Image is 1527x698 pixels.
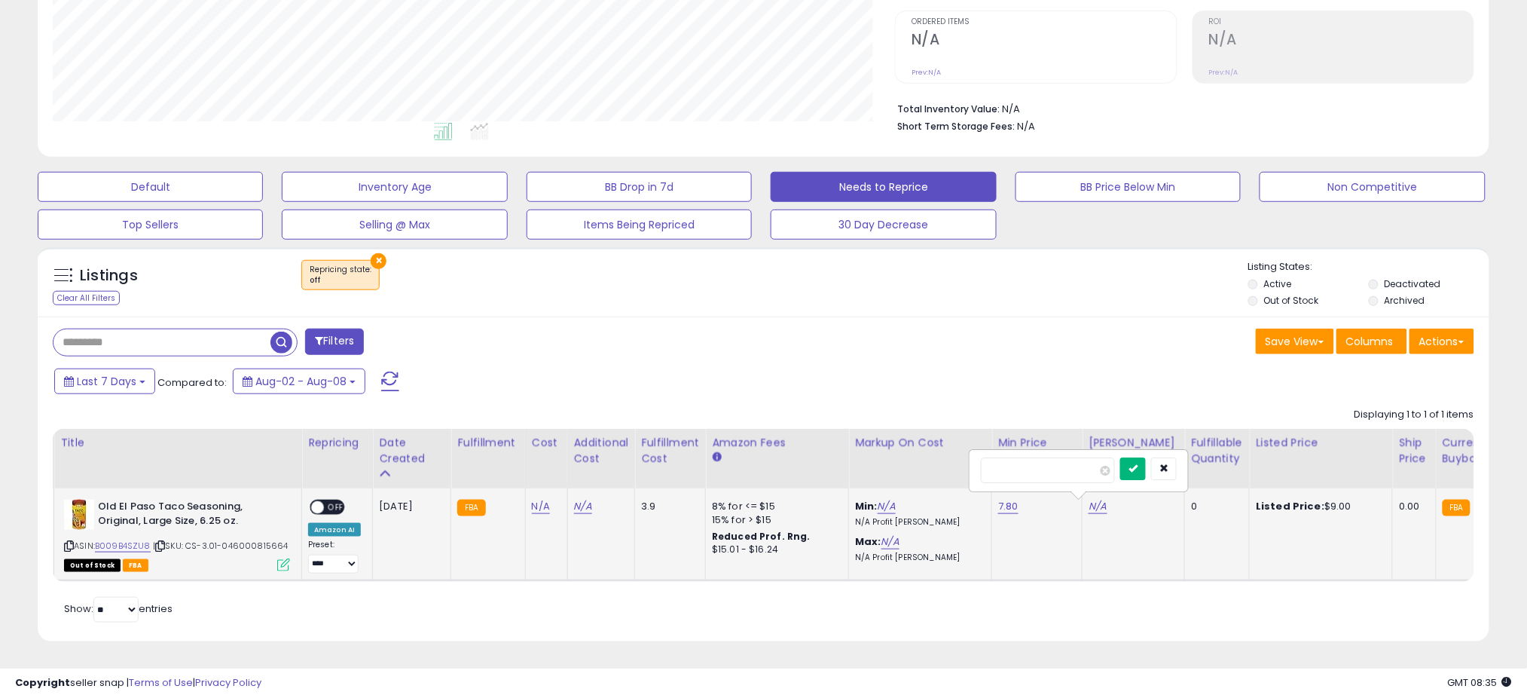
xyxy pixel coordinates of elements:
button: Actions [1409,329,1474,354]
button: Selling @ Max [282,210,507,240]
a: N/A [1089,499,1107,514]
div: 15% for > $15 [712,513,837,527]
button: Default [38,172,263,202]
button: 30 Day Decrease [771,210,996,240]
div: Fulfillment Cost [641,435,699,467]
div: Clear All Filters [53,291,120,305]
b: Old El Paso Taco Seasoning, Original, Large Size, 6.25 oz. [98,500,281,531]
button: Filters [305,329,364,355]
button: Inventory Age [282,172,507,202]
strong: Copyright [15,675,70,690]
a: N/A [574,499,592,514]
div: ASIN: [64,500,290,570]
span: Compared to: [157,375,227,390]
span: Last 7 Days [77,374,136,389]
a: Privacy Policy [195,675,261,690]
label: Out of Stock [1264,294,1319,307]
a: Terms of Use [129,675,193,690]
a: N/A [881,534,899,550]
div: Additional Cost [574,435,629,467]
div: $9.00 [1256,500,1381,513]
span: All listings that are currently out of stock and unavailable for purchase on Amazon [64,559,121,572]
small: Prev: N/A [1209,68,1238,77]
div: Amazon AI [308,523,361,537]
label: Archived [1384,294,1425,307]
small: FBA [1443,500,1471,516]
div: Current Buybox Price [1443,435,1520,467]
h5: Listings [80,265,138,286]
div: off [310,275,371,286]
button: Columns [1336,329,1407,354]
div: Repricing [308,435,366,451]
img: 51FcVoGwYBL._SL40_.jpg [64,500,94,530]
button: BB Drop in 7d [527,172,752,202]
a: N/A [878,499,896,514]
p: N/A Profit [PERSON_NAME] [855,517,980,528]
button: Non Competitive [1260,172,1485,202]
h2: N/A [1209,31,1474,51]
div: seller snap | | [15,676,261,690]
button: Top Sellers [38,210,263,240]
span: FBA [123,559,148,572]
span: | SKU: CS-3.01-046000815664 [153,540,289,552]
label: Active [1264,277,1292,290]
div: 0 [1191,500,1238,513]
div: Preset: [308,540,361,574]
div: [PERSON_NAME] [1089,435,1178,451]
b: Max: [855,534,881,549]
div: Min Price [998,435,1076,451]
button: BB Price Below Min [1015,172,1241,202]
small: Prev: N/A [912,68,941,77]
span: Repricing state : [310,264,371,286]
a: B009B4SZU8 [95,540,151,553]
button: Save View [1256,329,1334,354]
div: Amazon Fees [712,435,842,451]
h2: N/A [912,31,1176,51]
a: N/A [532,499,550,514]
p: N/A Profit [PERSON_NAME] [855,553,980,563]
label: Deactivated [1384,277,1440,290]
b: Reduced Prof. Rng. [712,530,811,543]
span: ROI [1209,18,1474,26]
div: Listed Price [1256,435,1386,451]
button: Aug-02 - Aug-08 [233,369,365,394]
button: Last 7 Days [54,369,155,394]
small: FBA [457,500,485,516]
b: Total Inventory Value: [897,103,1000,115]
th: The percentage added to the cost of goods (COGS) that forms the calculator for Min & Max prices. [849,429,992,488]
span: N/A [1017,119,1035,133]
button: × [371,253,386,269]
div: Title [60,435,295,451]
span: Aug-02 - Aug-08 [255,374,347,389]
span: OFF [324,501,348,514]
div: Markup on Cost [855,435,985,451]
span: Show: entries [64,602,173,616]
div: [DATE] [379,500,439,513]
div: 8% for <= $15 [712,500,837,513]
div: Ship Price [1399,435,1429,467]
b: Short Term Storage Fees: [897,120,1015,133]
div: Date Created [379,435,444,467]
div: $15.01 - $16.24 [712,543,837,556]
span: Ordered Items [912,18,1176,26]
p: Listing States: [1248,260,1489,274]
div: Fulfillable Quantity [1191,435,1243,467]
div: Displaying 1 to 1 of 1 items [1354,408,1474,422]
div: Fulfillment [457,435,518,451]
b: Min: [855,499,878,513]
small: Amazon Fees. [712,451,721,464]
span: Columns [1346,334,1394,349]
b: Listed Price: [1256,499,1324,513]
button: Needs to Reprice [771,172,996,202]
li: N/A [897,99,1463,117]
div: 3.9 [641,500,694,513]
span: 2025-08-16 08:35 GMT [1448,675,1512,690]
div: Cost [532,435,561,451]
button: Items Being Repriced [527,210,752,240]
div: 0.00 [1399,500,1424,513]
a: 7.80 [998,499,1019,514]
